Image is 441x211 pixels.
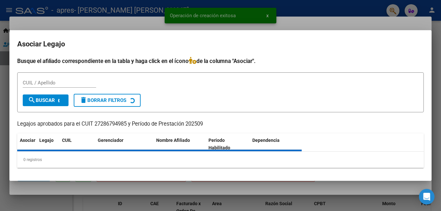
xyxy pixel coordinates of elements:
span: Nombre Afiliado [156,138,190,143]
datatable-header-cell: Asociar [17,133,37,155]
span: Asociar [20,138,35,143]
div: 0 registros [17,152,424,168]
span: Legajo [39,138,54,143]
datatable-header-cell: Legajo [37,133,59,155]
span: Dependencia [252,138,280,143]
mat-icon: search [28,96,36,104]
datatable-header-cell: Dependencia [250,133,302,155]
span: Borrar Filtros [80,97,126,103]
span: Buscar [28,97,55,103]
datatable-header-cell: Periodo Habilitado [206,133,250,155]
span: Gerenciador [98,138,123,143]
datatable-header-cell: Gerenciador [95,133,154,155]
datatable-header-cell: Nombre Afiliado [154,133,206,155]
datatable-header-cell: CUIL [59,133,95,155]
span: CUIL [62,138,72,143]
button: Borrar Filtros [74,94,141,107]
h4: Busque el afiliado correspondiente en la tabla y haga click en el ícono de la columna "Asociar". [17,57,424,65]
mat-icon: delete [80,96,87,104]
h2: Asociar Legajo [17,38,424,50]
div: Open Intercom Messenger [419,189,435,205]
button: Buscar [23,94,69,106]
span: Periodo Habilitado [208,138,230,150]
p: Legajos aprobados para el CUIT 27286794985 y Período de Prestación 202509 [17,120,424,128]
